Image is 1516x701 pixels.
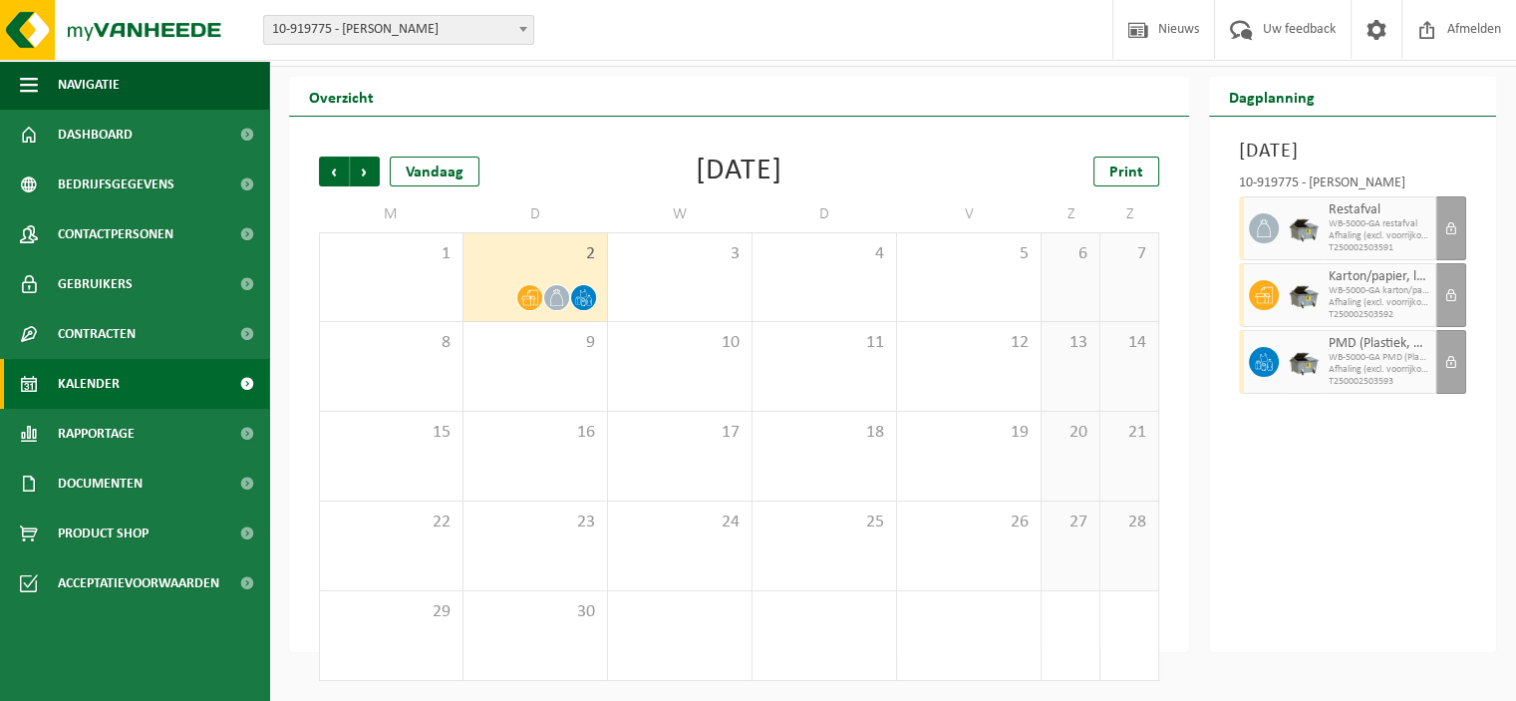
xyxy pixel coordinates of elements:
[1093,157,1159,186] a: Print
[58,558,219,608] span: Acceptatievoorwaarden
[1110,243,1148,265] span: 7
[330,243,453,265] span: 1
[473,601,597,623] span: 30
[907,332,1031,354] span: 12
[1052,243,1089,265] span: 6
[319,196,463,232] td: M
[58,409,135,459] span: Rapportage
[1052,422,1089,444] span: 20
[330,332,453,354] span: 8
[1329,269,1430,285] span: Karton/papier, los (bedrijven)
[907,422,1031,444] span: 19
[618,512,742,533] span: 24
[473,422,597,444] span: 16
[1329,309,1430,321] span: T250002503592
[263,15,534,45] span: 10-919775 - FEDASIL JABBEKE - JABBEKE
[58,309,136,359] span: Contracten
[1289,347,1319,377] img: WB-5000-GAL-GY-01
[319,157,349,186] span: Vorige
[58,259,133,309] span: Gebruikers
[907,512,1031,533] span: 26
[330,601,453,623] span: 29
[58,60,120,110] span: Navigatie
[1329,336,1430,352] span: PMD (Plastiek, Metaal, Drankkartons) (bedrijven)
[762,332,886,354] span: 11
[608,196,753,232] td: W
[473,332,597,354] span: 9
[907,243,1031,265] span: 5
[897,196,1042,232] td: V
[1110,332,1148,354] span: 14
[1329,285,1430,297] span: WB-5000-GA karton/papier, los (bedrijven)
[618,332,742,354] span: 10
[58,509,149,558] span: Product Shop
[762,243,886,265] span: 4
[1329,376,1430,388] span: T250002503593
[1289,280,1319,310] img: WB-5000-GAL-GY-01
[753,196,897,232] td: D
[1052,332,1089,354] span: 13
[1052,512,1089,533] span: 27
[762,422,886,444] span: 18
[58,359,120,409] span: Kalender
[264,16,533,44] span: 10-919775 - FEDASIL JABBEKE - JABBEKE
[58,160,174,209] span: Bedrijfsgegevens
[1329,297,1430,309] span: Afhaling (excl. voorrijkost)
[289,77,394,116] h2: Overzicht
[473,512,597,533] span: 23
[1329,202,1430,218] span: Restafval
[1209,77,1335,116] h2: Dagplanning
[1329,230,1430,242] span: Afhaling (excl. voorrijkost)
[1329,218,1430,230] span: WB-5000-GA restafval
[350,157,380,186] span: Volgende
[1109,165,1143,180] span: Print
[473,243,597,265] span: 2
[1329,242,1430,254] span: T250002503591
[58,209,173,259] span: Contactpersonen
[1289,213,1319,243] img: WB-5000-GAL-GY-01
[1239,176,1466,196] div: 10-919775 - [PERSON_NAME]
[1239,137,1466,167] h3: [DATE]
[762,512,886,533] span: 25
[1329,364,1430,376] span: Afhaling (excl. voorrijkost)
[330,422,453,444] span: 15
[618,422,742,444] span: 17
[1100,196,1159,232] td: Z
[1329,352,1430,364] span: WB-5000-GA PMD (Plastiek, Metaal, Drankkartons) (bedrijven)
[1110,422,1148,444] span: 21
[330,512,453,533] span: 22
[618,243,742,265] span: 3
[463,196,608,232] td: D
[58,110,133,160] span: Dashboard
[1042,196,1100,232] td: Z
[390,157,479,186] div: Vandaag
[696,157,782,186] div: [DATE]
[58,459,143,509] span: Documenten
[1110,512,1148,533] span: 28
